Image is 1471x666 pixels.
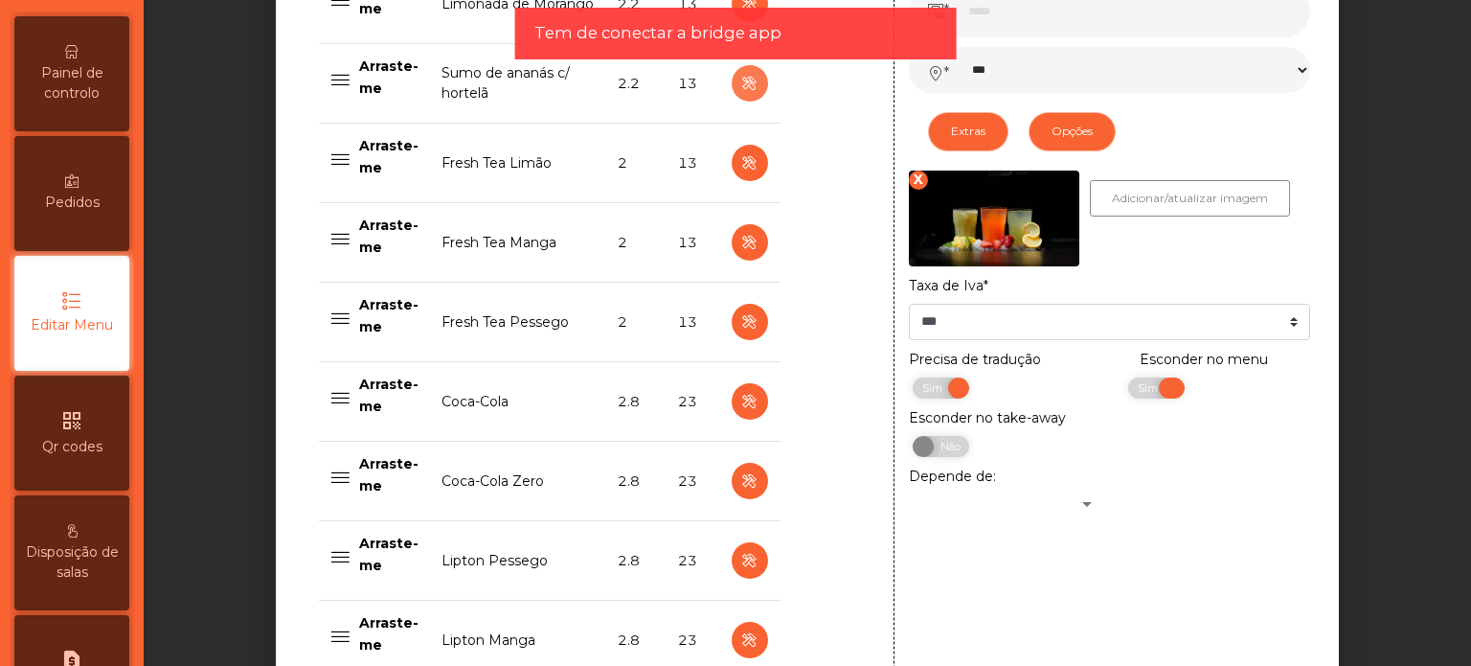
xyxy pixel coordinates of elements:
td: 13 [667,124,719,203]
td: Fresh Tea Manga [430,203,606,283]
button: Adicionar/atualizar imagem [1090,180,1290,217]
p: Arraste-me [359,612,419,655]
td: 23 [667,362,719,442]
td: Coca-Cola Zero [430,442,606,521]
p: Arraste-me [359,215,419,258]
span: Disposição de salas [19,542,124,583]
p: Arraste-me [359,135,419,178]
td: 23 [667,442,719,521]
td: Coca-Cola [430,362,606,442]
button: Extras [928,112,1008,150]
td: 2.8 [606,362,667,442]
span: Tem de conectar a bridge app [534,21,781,45]
td: 2.8 [606,521,667,601]
div: X [909,171,928,190]
span: Sim [911,378,959,399]
p: Arraste-me [359,56,419,99]
td: 23 [667,521,719,601]
td: 2 [606,203,667,283]
p: Arraste-me [359,294,419,337]
td: Fresh Tea Limão [430,124,606,203]
p: Arraste-me [359,453,419,496]
td: 13 [667,44,719,124]
label: Depende de: [909,467,996,487]
i: qr_code [60,409,83,432]
span: Pedidos [45,193,100,213]
td: Fresh Tea Pessego [430,283,606,362]
p: Arraste-me [359,533,419,576]
span: Painel de controlo [19,63,124,103]
td: 2 [606,124,667,203]
label: Taxa de Iva* [909,276,988,296]
span: Qr codes [42,437,102,457]
td: 2.8 [606,442,667,521]
td: 13 [667,283,719,362]
td: Sumo de ananás c/ hortelã [430,44,606,124]
button: Opções [1029,112,1116,150]
td: 13 [667,203,719,283]
label: Esconder no take-away [909,408,1066,428]
td: Lipton Pessego [430,521,606,601]
span: Não [923,436,971,457]
label: Precisa de tradução [909,350,1041,370]
label: Esconder no menu [1140,350,1268,370]
span: Sim [1126,378,1174,399]
span: Editar Menu [31,315,113,335]
p: Arraste-me [359,374,419,417]
td: 2.2 [606,44,667,124]
td: 2 [606,283,667,362]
